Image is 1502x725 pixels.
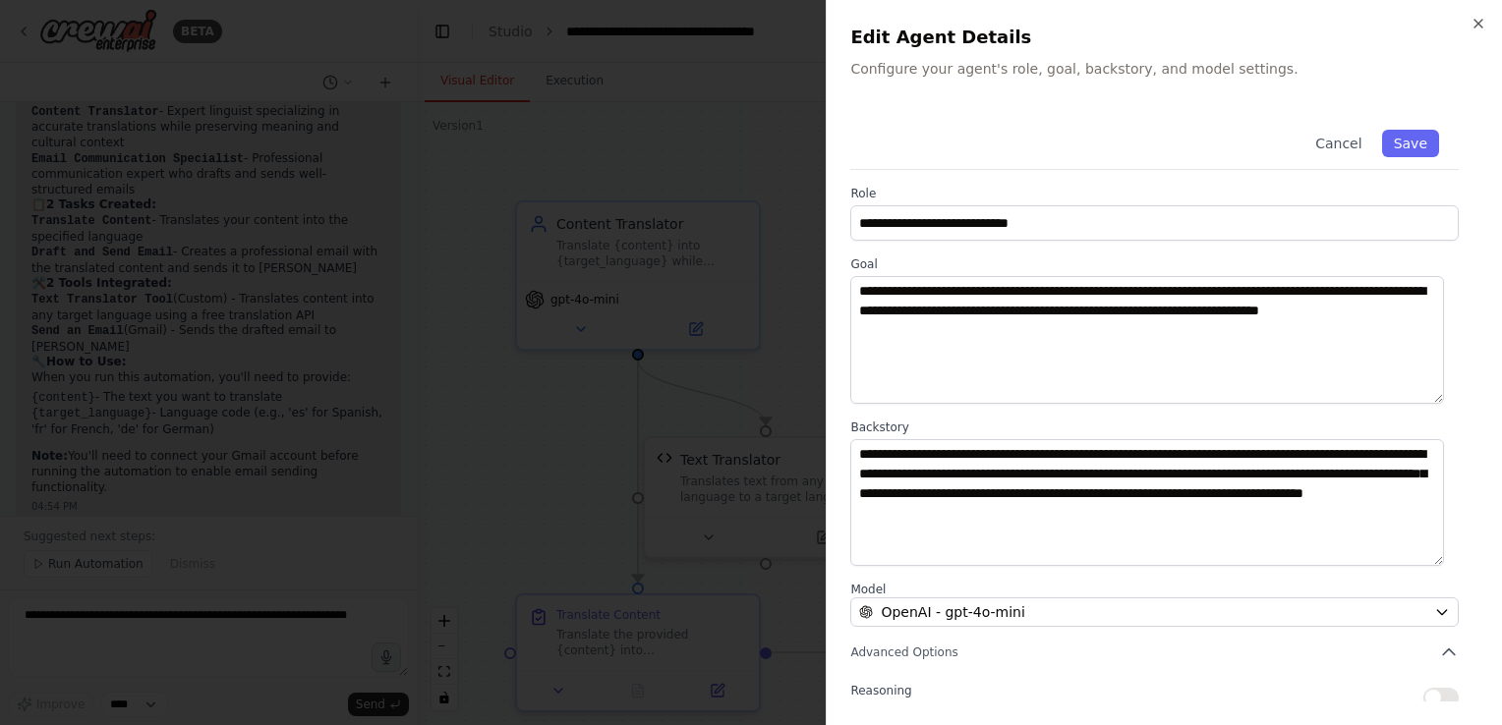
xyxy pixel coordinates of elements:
p: Configure your agent's role, goal, backstory, and model settings. [850,59,1478,79]
h2: Edit Agent Details [850,24,1478,51]
label: Model [850,582,1459,597]
label: Goal [850,256,1459,272]
span: Reasoning [850,684,911,697]
label: Role [850,186,1459,201]
span: OpenAI - gpt-4o-mini [881,602,1024,622]
button: Advanced Options [850,642,1459,662]
label: Backstory [850,419,1459,435]
button: Save [1382,130,1439,157]
button: OpenAI - gpt-4o-mini [850,597,1459,627]
button: Cancel [1303,130,1373,157]
span: Advanced Options [850,644,957,660]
